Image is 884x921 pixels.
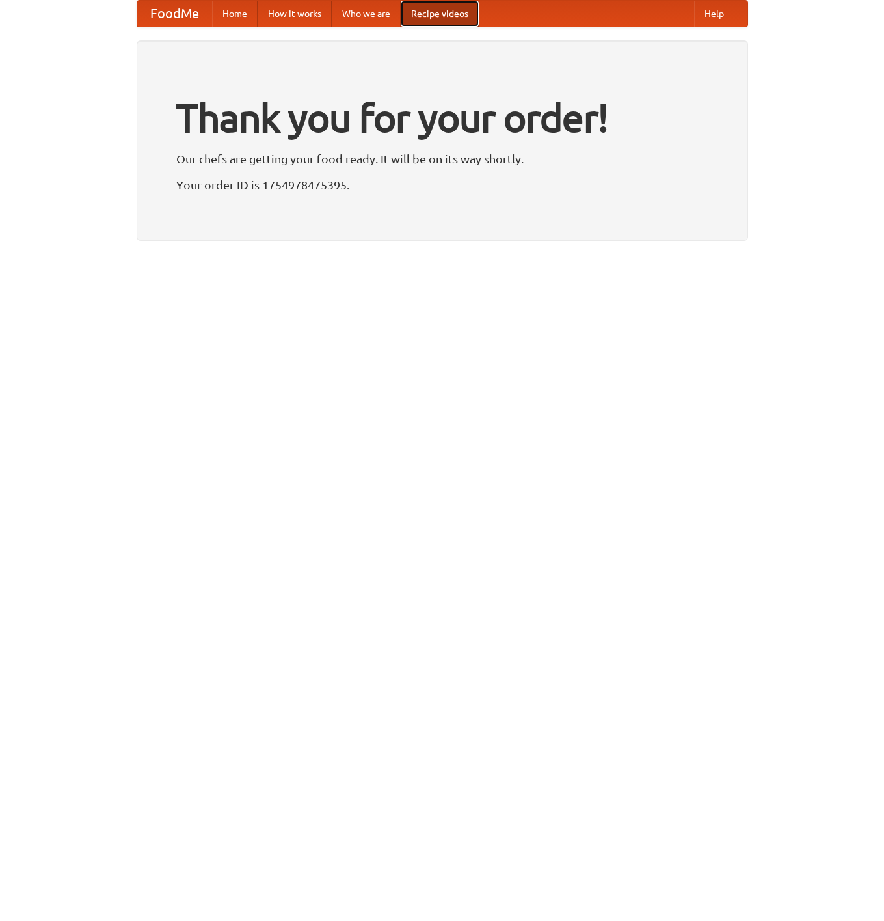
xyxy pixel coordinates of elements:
[176,149,708,169] p: Our chefs are getting your food ready. It will be on its way shortly.
[401,1,479,27] a: Recipe videos
[176,175,708,195] p: Your order ID is 1754978475395.
[212,1,258,27] a: Home
[258,1,332,27] a: How it works
[694,1,734,27] a: Help
[332,1,401,27] a: Who we are
[176,87,708,149] h1: Thank you for your order!
[137,1,212,27] a: FoodMe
